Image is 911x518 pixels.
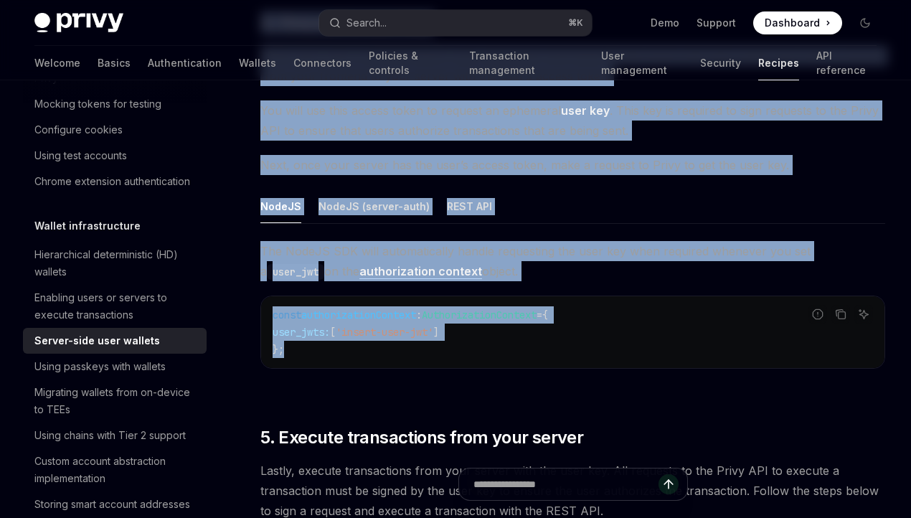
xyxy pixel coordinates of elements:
[23,423,207,448] a: Using chains with Tier 2 support
[34,217,141,235] h5: Wallet infrastructure
[34,121,123,138] div: Configure cookies
[273,309,301,321] span: const
[260,189,301,223] div: NodeJS
[23,91,207,117] a: Mocking tokens for testing
[601,46,683,80] a: User management
[651,16,679,30] a: Demo
[301,309,416,321] span: authorizationContext
[98,46,131,80] a: Basics
[34,95,161,113] div: Mocking tokens for testing
[369,46,452,80] a: Policies & controls
[260,155,885,175] span: Next, once your server has the user’s access token, make a request to Privy to get the user key.
[267,264,324,280] code: user_jwt
[23,117,207,143] a: Configure cookies
[359,264,482,279] a: authorization context
[34,427,186,444] div: Using chains with Tier 2 support
[260,100,885,141] span: You will use this access token to request an ephemeral . This key is required to sign requests to...
[23,328,207,354] a: Server-side user wallets
[422,309,537,321] span: AuthorizationContext
[34,173,190,190] div: Chrome extension authentication
[23,354,207,380] a: Using passkeys with wallets
[469,46,584,80] a: Transaction management
[34,496,190,513] div: Storing smart account addresses
[23,285,207,328] a: Enabling users or servers to execute transactions
[239,46,276,80] a: Wallets
[23,242,207,285] a: Hierarchical deterministic (HD) wallets
[34,332,160,349] div: Server-side user wallets
[854,305,873,324] button: Ask AI
[697,16,736,30] a: Support
[34,13,123,33] img: dark logo
[700,46,741,80] a: Security
[542,309,548,321] span: {
[346,14,387,32] div: Search...
[23,143,207,169] a: Using test accounts
[659,474,679,494] button: Send message
[34,147,127,164] div: Using test accounts
[537,309,542,321] span: =
[831,305,850,324] button: Copy the contents from the code block
[318,189,430,223] div: NodeJS (server-auth)
[330,326,336,339] span: [
[34,46,80,80] a: Welcome
[758,46,799,80] a: Recipes
[23,491,207,517] a: Storing smart account addresses
[260,426,583,449] span: 5. Execute transactions from your server
[854,11,877,34] button: Toggle dark mode
[293,46,351,80] a: Connectors
[34,358,166,375] div: Using passkeys with wallets
[447,189,492,223] div: REST API
[568,17,583,29] span: ⌘ K
[561,103,610,118] a: user key
[34,384,198,418] div: Migrating wallets from on-device to TEEs
[260,241,885,281] span: The NodeJS SDK will automatically handle requesting the user key when required whenever you set a...
[23,448,207,491] a: Custom account abstraction implementation
[273,326,330,339] span: user_jwts:
[148,46,222,80] a: Authentication
[34,246,198,281] div: Hierarchical deterministic (HD) wallets
[23,380,207,423] a: Migrating wallets from on-device to TEEs
[433,326,439,339] span: ]
[23,169,207,194] a: Chrome extension authentication
[273,343,284,356] span: };
[34,289,198,324] div: Enabling users or servers to execute transactions
[336,326,433,339] span: 'insert-user-jwt'
[808,305,827,324] button: Report incorrect code
[753,11,842,34] a: Dashboard
[765,16,820,30] span: Dashboard
[816,46,877,80] a: API reference
[473,468,659,500] input: Ask a question...
[416,309,422,321] span: :
[319,10,593,36] button: Open search
[34,453,198,487] div: Custom account abstraction implementation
